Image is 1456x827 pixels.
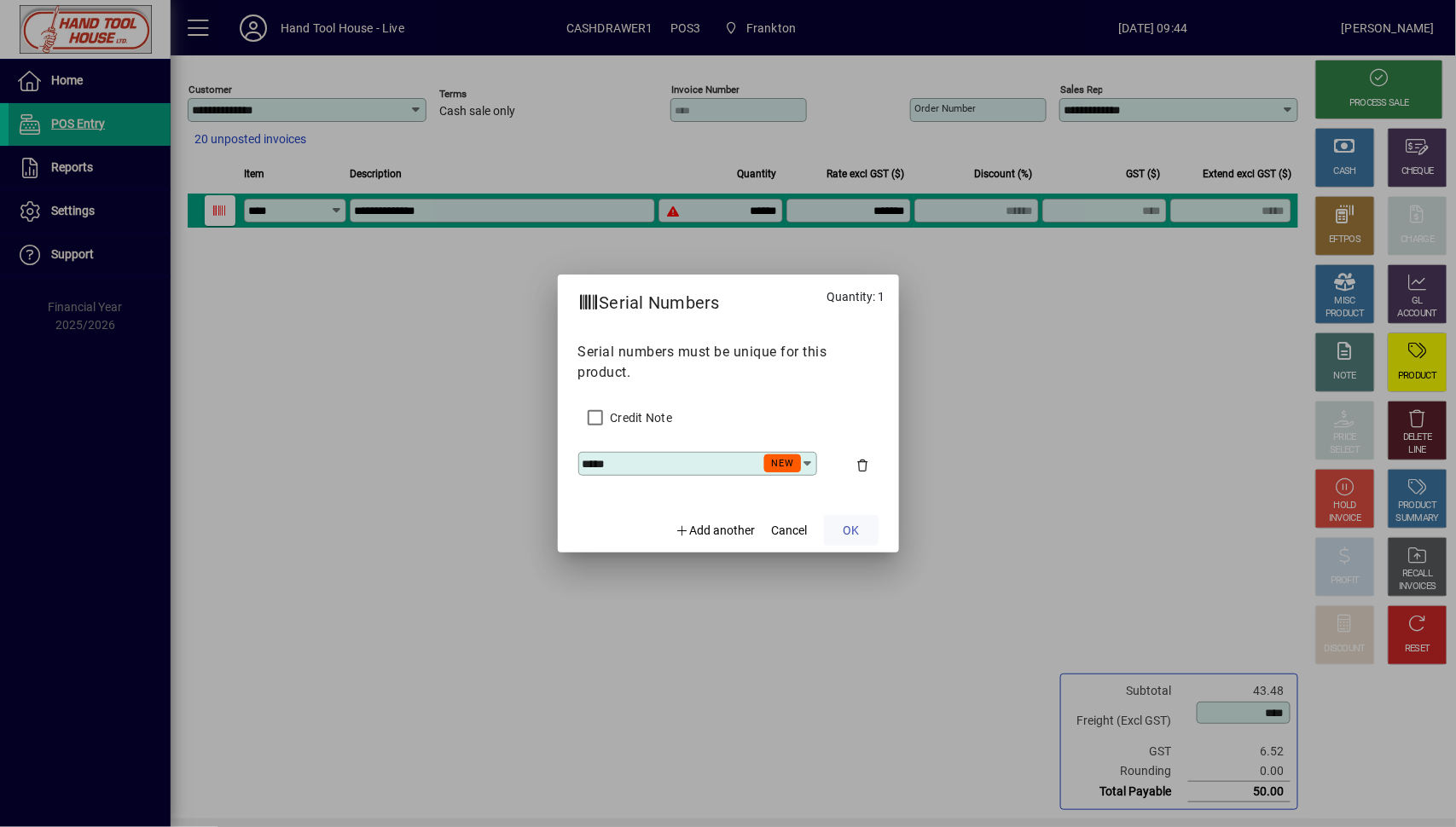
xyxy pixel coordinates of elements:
label: Credit Note [607,409,673,426]
h2: Serial Numbers [558,275,741,324]
div: Quantity: 1 [814,275,899,325]
span: NEW [771,458,794,469]
button: Cancel [763,515,817,546]
button: Add another [668,515,763,546]
p: Serial numbers must be unique for this product. [578,342,879,383]
button: OK [824,515,879,546]
span: Add another [690,523,756,537]
span: OK [843,522,859,540]
span: Cancel [772,522,808,540]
